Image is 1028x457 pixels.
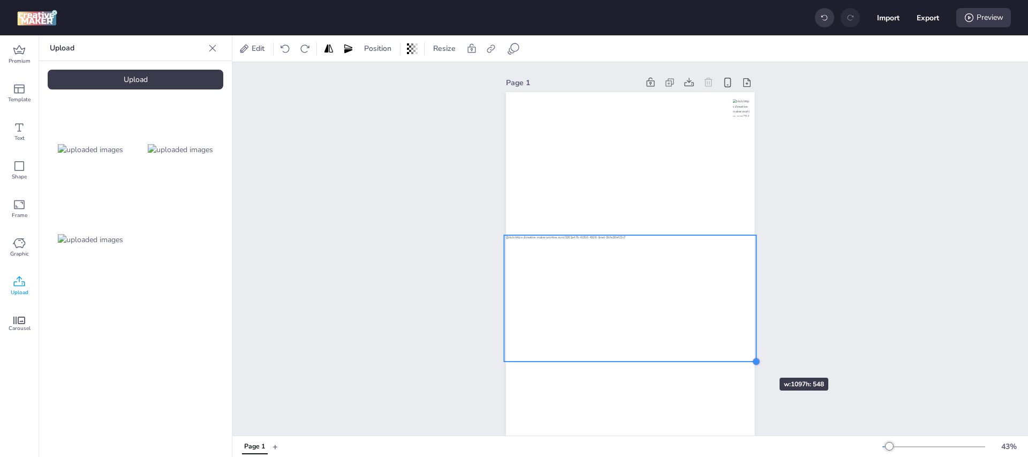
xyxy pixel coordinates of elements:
div: w: 1097 h: 548 [780,378,828,391]
span: Premium [9,57,31,65]
span: Shape [12,173,27,181]
button: + [273,437,278,456]
button: Import [877,6,899,29]
span: Template [8,95,31,104]
span: Text [14,134,25,143]
img: logo Creative Maker [17,10,57,26]
div: Tabs [237,437,273,456]
div: Page 1 [506,77,639,88]
span: Frame [12,211,27,220]
span: Upload [11,288,28,297]
img: uploaded images [58,144,123,155]
img: uploaded images [148,144,213,155]
p: Upload [50,35,204,61]
span: Carousel [9,324,31,333]
img: uploaded images [58,234,123,245]
div: Upload [48,70,223,89]
span: Graphic [10,250,29,258]
span: Resize [431,43,458,54]
span: Position [362,43,394,54]
div: Preview [956,8,1011,27]
div: 43 % [996,441,1022,452]
button: Export [917,6,939,29]
div: Page 1 [244,442,265,452]
span: Edit [250,43,267,54]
